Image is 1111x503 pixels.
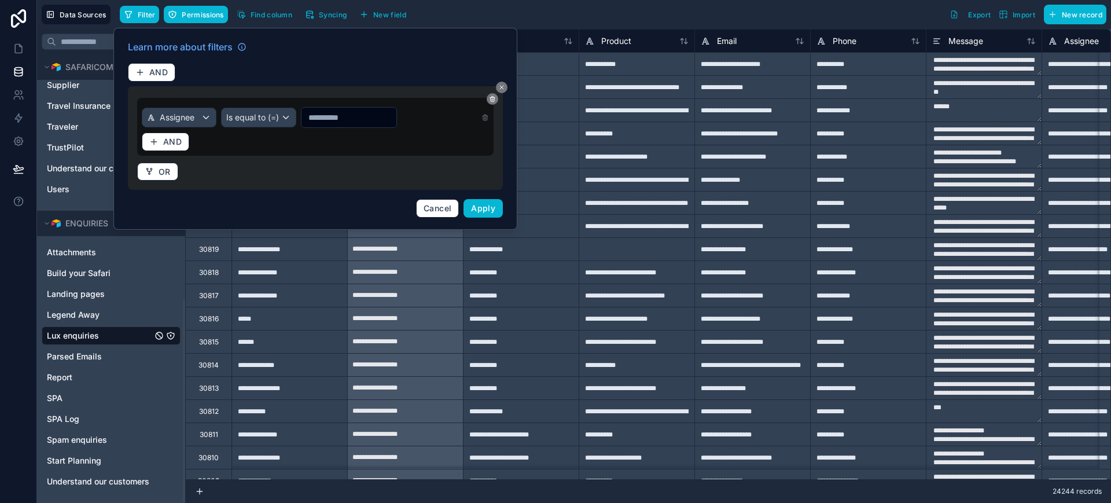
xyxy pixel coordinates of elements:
div: Legend Away [42,306,181,324]
span: Export [968,10,991,19]
a: TrustPilot [47,142,152,153]
span: Legend Away [47,309,100,321]
div: Understand our customers [42,159,181,178]
button: Find column [233,6,296,23]
div: TrustPilot [42,138,181,157]
a: Report [47,372,152,383]
div: Parsed Emails [42,347,181,366]
span: Phone [833,35,856,47]
button: Export [946,5,995,24]
span: New record [1062,10,1102,19]
span: Email [717,35,737,47]
div: Report [42,368,181,387]
div: 30815 [199,337,219,347]
span: SPA [47,392,62,404]
a: Build your Safari [47,267,152,279]
span: Product [601,35,631,47]
img: Airtable Logo [51,63,61,72]
span: TrustPilot [47,142,84,153]
a: Attachments [47,247,152,258]
div: 30810 [198,453,219,462]
span: Landing pages [47,288,105,300]
div: Understand our customers [42,472,181,491]
span: Report [47,372,72,383]
span: OR [159,167,171,177]
span: Syncing [319,10,347,19]
div: 30816 [199,314,219,324]
div: Start Planning [42,451,181,470]
button: Is equal to (=) [221,108,296,127]
button: Permissions [164,6,227,23]
span: Cancel [424,203,451,213]
a: Users [47,183,152,195]
div: Traveler [42,118,181,136]
span: Spam enquiries [47,434,107,446]
div: 30814 [198,361,219,370]
span: Travel Insurance NEW [47,100,132,112]
a: Parsed Emails [47,351,152,362]
span: Supplier [47,79,79,91]
div: 30819 [199,245,219,254]
span: AND [149,67,168,78]
span: 24244 records [1053,487,1102,496]
a: Traveler [47,121,152,133]
div: 30813 [199,384,219,393]
button: OR [137,163,178,181]
a: Lux enquiries [47,330,152,342]
a: Travel Insurance NEW [47,100,152,112]
span: Users [47,183,69,195]
span: Understand our customers [47,163,149,174]
span: Is equal to (=) [226,112,279,123]
a: Understand our customers [47,476,152,487]
button: AND [128,63,175,82]
div: 30811 [200,430,218,439]
button: New record [1044,5,1106,24]
span: Learn more about filters [128,40,233,54]
div: Supplier [42,76,181,94]
button: Syncing [301,6,351,23]
button: Apply [463,199,503,218]
span: Attachments [47,247,96,258]
span: Permissions [182,10,223,19]
div: 30817 [199,291,219,300]
a: Syncing [301,6,355,23]
a: Understand our customers [47,163,152,174]
div: Lux enquiries [42,326,181,345]
span: Parsed Emails [47,351,102,362]
span: Filter [138,10,156,19]
a: SPA Log [47,413,152,425]
span: Build your Safari [47,267,111,279]
a: New record [1039,5,1106,24]
a: Landing pages [47,288,152,300]
button: Filter [120,6,160,23]
a: Learn more about filters [128,40,247,54]
div: 30818 [199,268,219,277]
button: Airtable LogoSAFARICOM [42,59,164,75]
span: Understand our customers [47,476,149,487]
div: 30812 [199,407,219,416]
button: New field [355,6,410,23]
button: Import [995,5,1039,24]
a: Spam enquiries [47,434,152,446]
button: Cancel [416,199,459,218]
div: Build your Safari [42,264,181,282]
span: Data Sources [60,10,106,19]
button: AND [142,133,189,151]
img: Airtable Logo [51,219,61,228]
span: Assignee [1064,35,1099,47]
span: Traveler [47,121,78,133]
a: SPA [47,392,152,404]
a: Supplier [47,79,152,91]
span: Apply [471,203,495,213]
button: Airtable LogoENQUIRIES [42,215,164,232]
div: Landing pages [42,285,181,303]
span: ENQUIRIES [65,218,108,229]
div: SPA Log [42,410,181,428]
span: Import [1013,10,1035,19]
div: Users [42,180,181,199]
div: 30809 [198,476,219,486]
span: Start Planning [47,455,101,467]
span: Assignee [160,112,194,123]
div: SPA [42,389,181,407]
a: Permissions [164,6,232,23]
